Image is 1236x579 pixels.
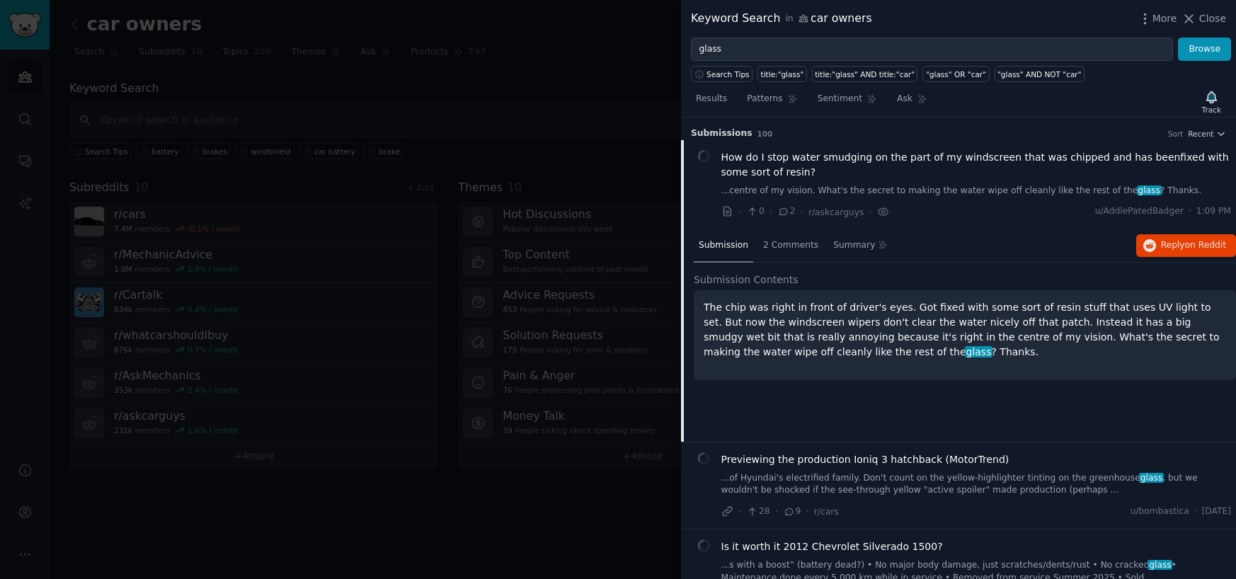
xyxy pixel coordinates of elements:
[783,505,801,518] span: 9
[721,472,1232,497] a: ...of Hyundai's electrified family. Don't count on the yellow-highlighter tinting on the greenhou...
[897,93,912,105] span: Ask
[1197,87,1226,117] button: Track
[1138,11,1177,26] button: More
[763,239,818,252] span: 2 Comments
[818,93,862,105] span: Sentiment
[738,504,741,519] span: ·
[1139,473,1164,483] span: glass
[1168,129,1184,139] div: Sort
[815,69,915,79] div: title:"glass" AND title:"car"
[769,205,772,219] span: ·
[699,239,748,252] span: Submission
[1161,239,1226,252] span: Reply
[801,205,803,219] span: ·
[691,88,732,117] a: Results
[775,504,778,519] span: ·
[704,300,1226,360] p: The chip was right in front of driver's eyes. Got fixed with some sort of resin stuff that uses U...
[1148,560,1172,570] span: glass
[694,273,799,287] span: Submission Contents
[721,452,1009,467] a: Previewing the production Ioniq 3 hatchback (MotorTrend)
[1196,205,1231,218] span: 1:09 PM
[997,69,1081,79] div: "glass" AND NOT "car"
[1202,105,1221,115] div: Track
[738,205,741,219] span: ·
[721,539,943,554] a: Is it worth it 2012 Chevrolet Silverado 1500?
[721,150,1232,180] a: How do I stop water smudging on the part of my windscreen that was chipped and has beenfixed with...
[746,205,764,218] span: 0
[1130,505,1189,518] span: u/bombastica
[1095,205,1184,218] span: u/AddlePatedBadger
[777,205,795,218] span: 2
[922,66,989,82] a: "glass" OR "car"
[1178,38,1231,62] button: Browse
[757,66,807,82] a: title:"glass"
[1137,185,1162,195] span: glass
[808,207,864,217] span: r/askcarguys
[742,88,802,117] a: Patterns
[1199,11,1226,26] span: Close
[812,66,918,82] a: title:"glass" AND title:"car"
[1185,240,1226,250] span: on Reddit
[833,239,875,252] span: Summary
[747,93,782,105] span: Patterns
[806,504,808,519] span: ·
[691,127,753,140] span: Submission s
[869,205,871,219] span: ·
[1152,11,1177,26] span: More
[757,130,773,138] span: 100
[691,66,753,82] button: Search Tips
[691,38,1173,62] input: Try a keyword related to your business
[1188,129,1226,139] button: Recent
[1202,505,1231,518] span: [DATE]
[785,13,793,25] span: in
[696,93,727,105] span: Results
[1194,505,1197,518] span: ·
[1136,234,1236,257] button: Replyon Reddit
[1181,11,1226,26] button: Close
[706,69,750,79] span: Search Tips
[814,507,839,517] span: r/cars
[1188,129,1213,139] span: Recent
[761,69,804,79] div: title:"glass"
[965,346,992,357] span: glass
[691,10,872,28] div: Keyword Search car owners
[721,185,1232,197] a: ...centre of my vision. What's the secret to making the water wipe off cleanly like the rest of t...
[1189,205,1191,218] span: ·
[995,66,1085,82] a: "glass" AND NOT "car"
[892,88,932,117] a: Ask
[746,505,769,518] span: 28
[926,69,986,79] div: "glass" OR "car"
[813,88,882,117] a: Sentiment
